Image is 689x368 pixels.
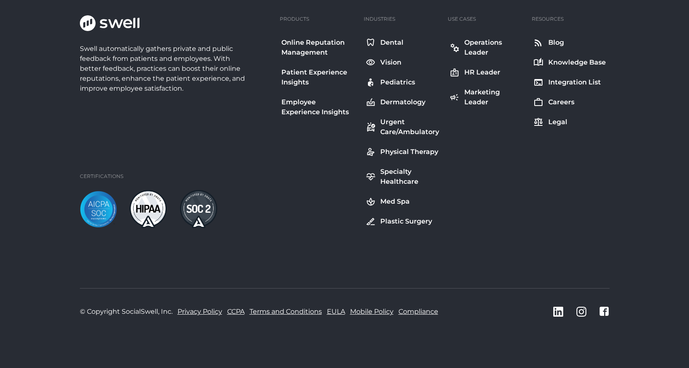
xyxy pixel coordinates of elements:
[380,38,403,48] div: Dental
[350,307,394,317] a: Mobile Policy
[281,97,355,117] div: Employee Experience Insights
[548,38,564,48] div: Blog
[464,67,500,77] div: HR Leader
[532,96,607,109] a: Careers
[380,216,432,226] div: Plastic Surgery
[464,38,523,58] div: Operations Leader
[80,173,123,180] div: Certifications
[250,307,322,317] a: Terms and Conditions
[380,58,401,67] div: Vision
[364,145,441,159] a: Physical Therapy
[364,115,441,139] a: Urgent Care/Ambulatory
[280,15,309,23] div: Products
[178,307,222,317] a: Privacy Policy
[364,76,441,89] a: Pediatrics
[364,215,441,228] a: Plastic Surgery
[380,97,425,107] div: Dermatology
[399,307,438,317] a: Compliance
[448,36,525,59] a: Operations Leader
[448,66,525,79] a: HR Leader
[364,15,395,23] div: Industries
[548,117,567,127] div: Legal
[448,86,525,109] a: Marketing Leader
[364,56,441,69] a: Vision
[364,195,441,208] a: Med Spa
[464,87,523,107] div: Marketing Leader
[532,76,607,89] a: Integration List
[364,96,441,109] a: Dermatology
[532,115,607,129] a: Legal
[532,56,607,69] a: Knowledge Base
[532,15,564,23] div: Resources
[548,97,574,107] div: Careers
[380,147,438,157] div: Physical Therapy
[364,36,441,49] a: Dental
[380,197,410,207] div: Med Spa
[280,36,357,59] a: Online Reputation Management
[281,38,355,58] div: Online Reputation Management
[80,44,249,94] div: Swell automatically gathers private and public feedback from patients and employees. With better ...
[327,307,345,317] a: EULA
[227,307,245,317] a: CCPA
[280,96,357,119] a: Employee Experience Insights
[130,190,167,228] img: hipaa-light.png
[448,15,476,23] div: Use Cases
[380,77,415,87] div: Pediatrics
[364,165,441,188] a: Specialty Healthcare
[281,67,355,87] div: Patient Experience Insights
[548,58,606,67] div: Knowledge Base
[532,36,607,49] a: Blog
[80,307,173,317] div: © Copyright SocialSwell, Inc.
[380,167,439,187] div: Specialty Healthcare
[548,77,601,87] div: Integration List
[180,190,217,228] img: soc2-dark.png
[280,66,357,89] a: Patient Experience Insights
[380,117,439,137] div: Urgent Care/Ambulatory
